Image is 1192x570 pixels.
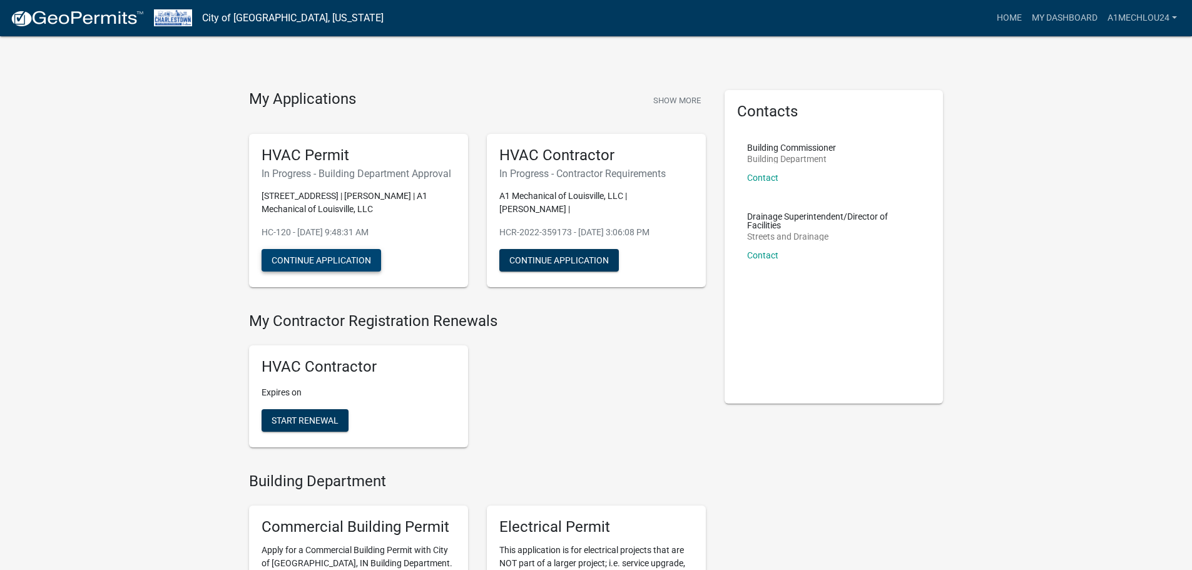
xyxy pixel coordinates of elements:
h4: My Applications [249,90,356,109]
wm-registration-list-section: My Contractor Registration Renewals [249,312,706,457]
img: City of Charlestown, Indiana [154,9,192,26]
h6: In Progress - Contractor Requirements [499,168,693,180]
button: Show More [648,90,706,111]
h6: In Progress - Building Department Approval [262,168,456,180]
h5: Electrical Permit [499,518,693,536]
p: HCR-2022-359173 - [DATE] 3:06:08 PM [499,226,693,239]
p: HC-120 - [DATE] 9:48:31 AM [262,226,456,239]
h5: Commercial Building Permit [262,518,456,536]
a: My Dashboard [1027,6,1103,30]
p: Building Department [747,155,836,163]
p: Streets and Drainage [747,232,921,241]
h5: Contacts [737,103,931,121]
h5: HVAC Permit [262,146,456,165]
a: City of [GEOGRAPHIC_DATA], [US_STATE] [202,8,384,29]
h5: HVAC Contractor [499,146,693,165]
span: Start Renewal [272,415,339,425]
p: [STREET_ADDRESS] | [PERSON_NAME] | A1 Mechanical of Louisville, LLC [262,190,456,216]
p: Building Commissioner [747,143,836,152]
a: Contact [747,173,778,183]
h5: HVAC Contractor [262,358,456,376]
button: Continue Application [262,249,381,272]
button: Continue Application [499,249,619,272]
p: A1 Mechanical of Louisville, LLC | [PERSON_NAME] | [499,190,693,216]
a: Home [992,6,1027,30]
a: Contact [747,250,778,260]
button: Start Renewal [262,409,349,432]
p: Expires on [262,386,456,399]
h4: Building Department [249,472,706,491]
p: Drainage Superintendent/Director of Facilities [747,212,921,230]
a: A1MechLou24 [1103,6,1182,30]
h4: My Contractor Registration Renewals [249,312,706,330]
